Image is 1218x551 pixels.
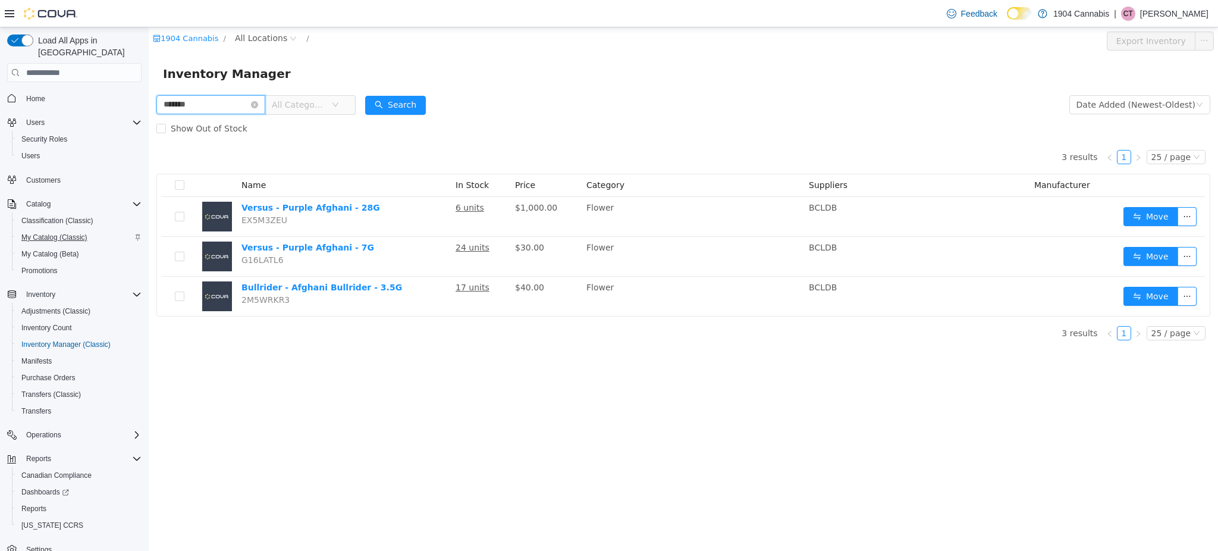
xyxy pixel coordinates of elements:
[12,370,146,386] button: Purchase Orders
[17,354,56,368] a: Manifests
[928,68,1047,86] div: Date Added (Newest-Oldest)
[21,90,142,105] span: Home
[958,303,965,310] i: icon: left
[17,149,142,163] span: Users
[12,386,146,403] button: Transfers (Classic)
[660,153,699,162] span: Suppliers
[17,371,80,385] a: Purchase Orders
[17,264,142,278] span: Promotions
[17,518,142,533] span: Washington CCRS
[913,299,949,313] li: 3 results
[54,214,83,244] img: Versus - Purple Afghani - 7G placeholder
[438,153,476,162] span: Category
[12,500,146,517] button: Reports
[660,215,688,225] span: BCLDB
[17,149,45,163] a: Users
[17,387,142,402] span: Transfers (Classic)
[24,8,77,20] img: Cova
[26,199,51,209] span: Catalog
[366,255,395,265] span: $40.00
[12,336,146,353] button: Inventory Manager (Classic)
[17,337,142,352] span: Inventory Manager (Classic)
[93,268,141,277] span: 2M5WRKR3
[26,118,45,127] span: Users
[21,173,65,187] a: Customers
[12,517,146,534] button: [US_STATE] CCRS
[975,180,1029,199] button: icon: swapMove
[21,197,55,211] button: Catalog
[17,337,115,352] a: Inventory Manager (Classic)
[958,4,1047,23] button: Export Inventory
[183,74,190,82] i: icon: down
[968,123,982,137] li: 1
[21,216,93,226] span: Classification (Classic)
[12,262,146,279] button: Promotions
[17,230,142,245] span: My Catalog (Classic)
[1003,123,1042,136] div: 25 / page
[26,94,45,104] span: Home
[433,249,655,289] td: Flower
[366,153,387,162] span: Price
[54,174,83,204] img: Versus - Purple Afghani - 28G placeholder
[1053,7,1109,21] p: 1904 Cannabis
[2,450,146,467] button: Reports
[21,197,142,211] span: Catalog
[2,286,146,303] button: Inventory
[21,521,83,530] span: [US_STATE] CCRS
[954,123,968,137] li: Previous Page
[886,153,941,162] span: Manufacturer
[17,304,142,318] span: Adjustments (Classic)
[21,504,46,514] span: Reports
[982,123,997,137] li: Next Page
[21,428,66,442] button: Operations
[21,306,90,316] span: Adjustments (Classic)
[21,287,142,302] span: Inventory
[21,266,58,275] span: Promotions
[1029,180,1048,199] button: icon: ellipsis
[17,387,86,402] a: Transfers (Classic)
[12,131,146,148] button: Security Roles
[660,255,688,265] span: BCLDB
[17,214,142,228] span: Classification (Classic)
[21,487,69,497] span: Dashboards
[913,123,949,137] li: 3 results
[21,115,142,130] span: Users
[17,354,142,368] span: Manifests
[17,230,92,245] a: My Catalog (Classic)
[961,8,997,20] span: Feedback
[54,254,83,284] img: Bullrider - Afghani Bullrider - 3.5G placeholder
[26,176,61,185] span: Customers
[986,127,993,134] i: icon: right
[2,114,146,131] button: Users
[17,247,84,261] a: My Catalog (Beta)
[12,229,146,246] button: My Catalog (Classic)
[21,390,81,399] span: Transfers (Classic)
[986,303,993,310] i: icon: right
[17,502,51,516] a: Reports
[366,215,395,225] span: $30.00
[17,404,142,418] span: Transfers
[21,323,72,333] span: Inventory Count
[1123,7,1133,21] span: CT
[21,428,142,442] span: Operations
[975,259,1029,278] button: icon: swapMove
[1007,7,1032,20] input: Dark Mode
[12,246,146,262] button: My Catalog (Beta)
[17,321,77,335] a: Inventory Count
[982,299,997,313] li: Next Page
[17,518,88,533] a: [US_STATE] CCRS
[1047,74,1054,82] i: icon: down
[942,2,1002,26] a: Feedback
[17,485,74,499] a: Dashboards
[1003,299,1042,312] div: 25 / page
[307,176,335,185] u: 6 units
[12,353,146,370] button: Manifests
[17,468,96,483] a: Canadian Compliance
[21,151,40,161] span: Users
[158,7,160,15] span: /
[21,452,56,466] button: Reports
[21,452,142,466] span: Reports
[12,467,146,484] button: Canadian Compliance
[1140,7,1208,21] p: [PERSON_NAME]
[1029,259,1048,278] button: icon: ellipsis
